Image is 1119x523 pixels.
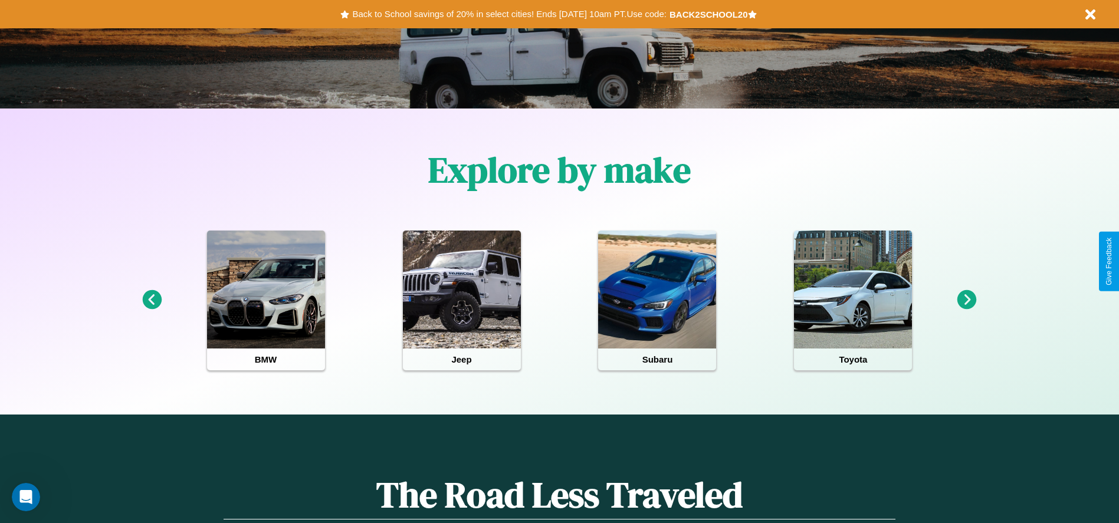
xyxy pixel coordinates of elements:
[224,471,895,519] h1: The Road Less Traveled
[428,146,691,194] h1: Explore by make
[1105,238,1113,285] div: Give Feedback
[794,348,912,370] h4: Toyota
[598,348,716,370] h4: Subaru
[12,483,40,511] iframe: Intercom live chat
[670,9,748,19] b: BACK2SCHOOL20
[403,348,521,370] h4: Jeep
[207,348,325,370] h4: BMW
[349,6,669,22] button: Back to School savings of 20% in select cities! Ends [DATE] 10am PT.Use code:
